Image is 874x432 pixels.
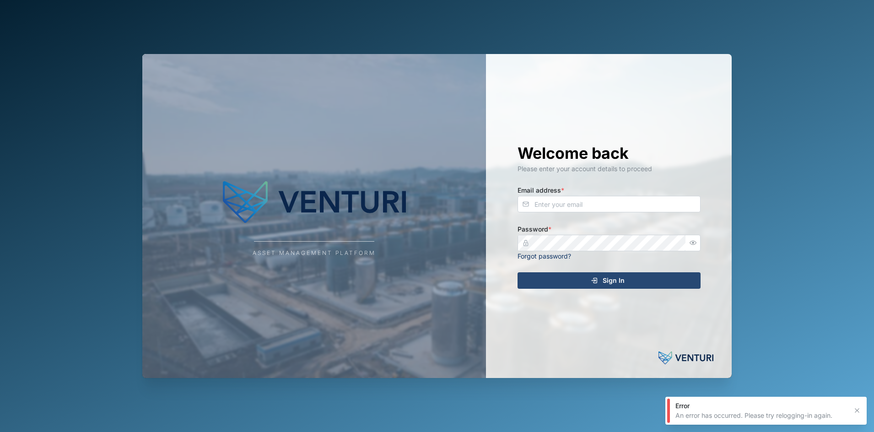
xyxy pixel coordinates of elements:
[223,174,406,229] img: Company Logo
[675,401,847,410] div: Error
[518,252,571,260] a: Forgot password?
[253,249,376,258] div: Asset Management Platform
[518,224,551,234] label: Password
[658,349,713,367] img: Powered by: Venturi
[518,272,701,289] button: Sign In
[675,411,847,420] div: An error has occurred. Please try relogging-in again.
[603,273,625,288] span: Sign In
[518,185,564,195] label: Email address
[518,143,701,163] h1: Welcome back
[518,164,701,174] div: Please enter your account details to proceed
[518,196,701,212] input: Enter your email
